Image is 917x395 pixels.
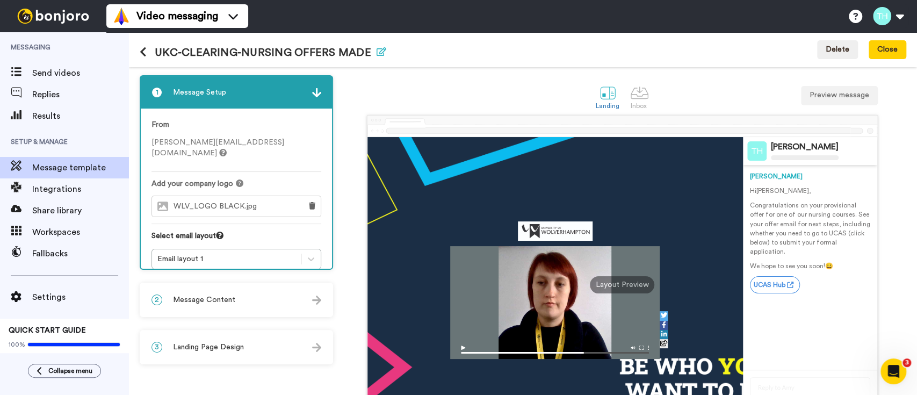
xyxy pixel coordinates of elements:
span: 2 [151,295,162,305]
div: Layout Preview [590,276,654,293]
p: We hope to see you soon!😀 [750,262,870,271]
span: 3 [902,358,911,367]
button: Delete [817,40,858,60]
img: player-controls-full.svg [450,340,660,359]
a: Landing [590,78,625,115]
span: Message Setup [173,87,226,98]
span: Workspaces [32,226,129,239]
iframe: Intercom live chat [880,358,906,384]
button: Preview message [801,86,878,105]
img: arrow.svg [312,296,321,305]
img: bj-logo-header-white.svg [13,9,93,24]
button: Collapse menu [28,364,101,378]
a: UCAS Hub [750,276,800,293]
span: Share library [32,204,129,217]
div: 2Message Content [140,283,333,317]
div: Inbox [630,102,649,110]
span: Message Content [173,295,235,305]
span: Replies [32,88,129,101]
div: [PERSON_NAME] [771,142,839,152]
img: Profile Image [747,141,767,161]
span: Send videos [32,67,129,80]
div: Landing [596,102,620,110]
button: Close [869,40,906,60]
span: 100% [9,340,25,349]
span: WLV_LOGO BLACK.jpg [174,202,262,211]
span: Fallbacks [32,247,129,260]
span: 1 [151,87,162,98]
span: Integrations [32,183,129,196]
div: Select email layout [151,231,321,249]
span: Settings [32,291,129,304]
div: 3Landing Page Design [140,330,333,364]
img: vm-color.svg [113,8,130,25]
p: Hi [PERSON_NAME] , [750,186,870,196]
p: Congratulations on your provisional offer for one of our nursing courses. See your offer email fo... [750,201,870,256]
div: Email layout 1 [157,254,295,264]
span: Add your company logo [151,178,233,189]
h1: UKC-CLEARING-NURSING OFFERS MADE [140,46,386,59]
img: arrow.svg [312,88,321,97]
a: Inbox [625,78,654,115]
img: arrow.svg [312,343,321,352]
span: Video messaging [136,9,218,24]
span: Results [32,110,129,123]
span: Message template [32,161,129,174]
img: c0db3496-36db-47dd-bc5f-9f3a1f8391a7 [518,221,593,241]
span: 3 [151,342,162,353]
span: Collapse menu [48,367,92,375]
label: From [151,119,169,131]
span: Landing Page Design [173,342,244,353]
span: [PERSON_NAME][EMAIL_ADDRESS][DOMAIN_NAME] [151,139,284,157]
div: [PERSON_NAME] [750,172,870,181]
span: QUICK START GUIDE [9,327,86,334]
